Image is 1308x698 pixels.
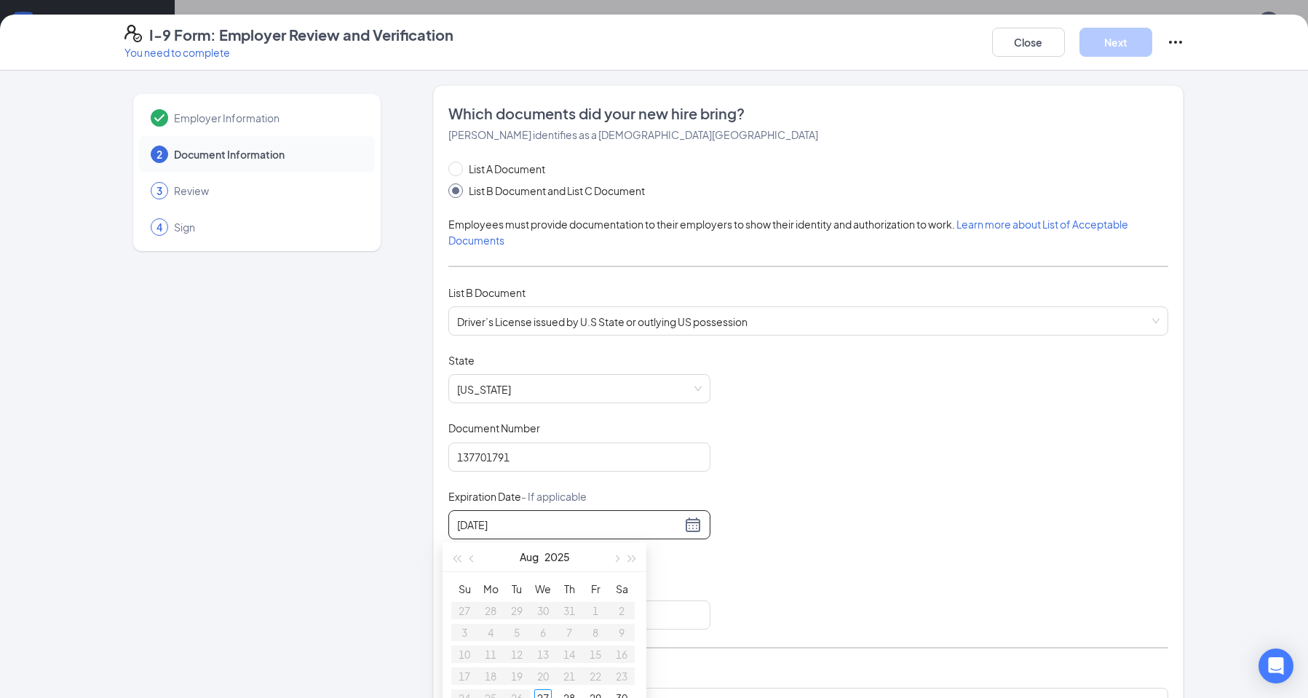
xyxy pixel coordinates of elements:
[448,421,540,435] span: Document Number
[504,578,530,600] th: Tu
[151,109,168,127] svg: Checkmark
[463,161,551,177] span: List A Document
[156,220,162,234] span: 4
[609,578,635,600] th: Sa
[124,45,453,60] p: You need to complete
[451,578,477,600] th: Su
[582,578,609,600] th: Fr
[448,489,587,504] span: Expiration Date
[156,147,162,162] span: 2
[174,220,360,234] span: Sign
[1167,33,1184,51] svg: Ellipses
[448,286,526,299] span: List B Document
[530,578,556,600] th: We
[174,183,360,198] span: Review
[448,103,1168,124] span: Which documents did your new hire bring?
[463,183,651,199] span: List B Document and List C Document
[448,218,1128,247] span: Employees must provide documentation to their employers to show their identity and authorization ...
[174,147,360,162] span: Document Information
[149,25,453,45] h4: I-9 Form: Employer Review and Verification
[477,578,504,600] th: Mo
[448,353,475,368] span: State
[521,490,587,503] span: - If applicable
[544,542,570,571] button: 2025
[457,517,681,533] input: 07/31/2025
[556,578,582,600] th: Th
[124,25,142,42] svg: FormI9EVerifyIcon
[520,542,539,571] button: Aug
[1079,28,1152,57] button: Next
[457,307,1160,335] span: Driver’s License issued by U.S State or outlying US possession
[156,183,162,198] span: 3
[174,111,360,125] span: Employer Information
[448,128,818,141] span: [PERSON_NAME] identifies as a [DEMOGRAPHIC_DATA][GEOGRAPHIC_DATA]
[457,375,702,402] span: Tennessee
[1259,649,1293,683] div: Open Intercom Messenger
[992,28,1065,57] button: Close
